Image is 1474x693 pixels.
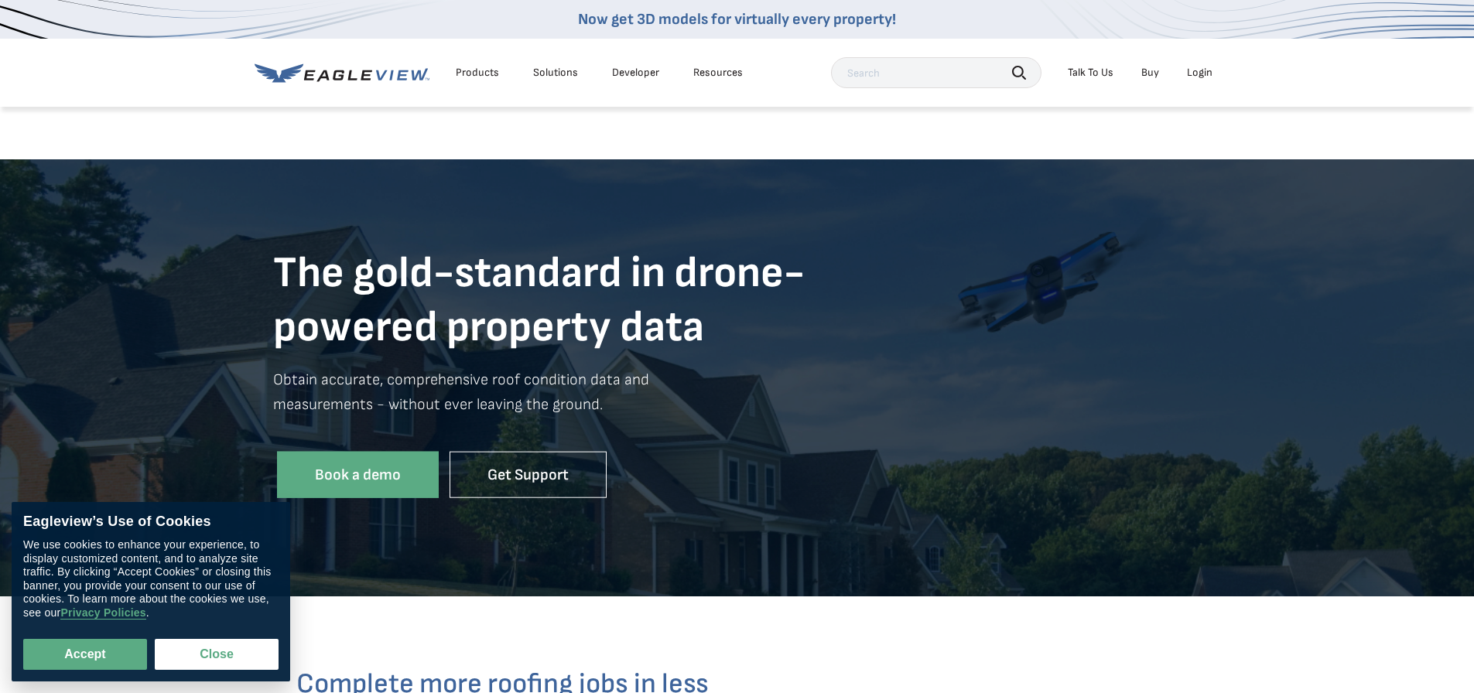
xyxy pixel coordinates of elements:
div: Login [1187,66,1212,80]
input: Search [831,57,1041,88]
a: Now get 3D models for virtually every property! [578,10,896,29]
a: Book a demo [277,451,439,498]
p: Obtain accurate, comprehensive roof condition data and measurements - without ever leaving the gr... [273,367,1202,439]
div: Resources [693,66,743,80]
div: Talk To Us [1068,66,1113,80]
div: We use cookies to enhance your experience, to display customized content, and to analyze site tra... [23,538,279,620]
a: Privacy Policies [60,606,145,620]
h1: The gold-standard in drone- powered property data [273,246,1202,354]
div: Solutions [533,66,578,80]
div: Eagleview’s Use of Cookies [23,514,279,531]
div: Products [456,66,499,80]
button: Close [155,639,279,670]
button: Accept [23,639,147,670]
a: Developer [612,66,659,80]
a: Get Support [450,451,607,498]
a: Buy [1141,66,1159,80]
